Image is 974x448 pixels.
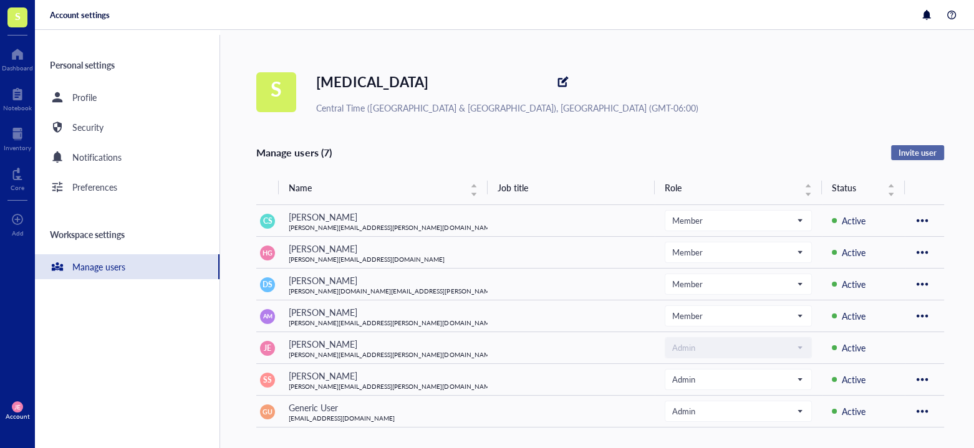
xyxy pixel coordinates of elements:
div: Active [842,245,866,259]
div: [PERSON_NAME][DOMAIN_NAME][EMAIL_ADDRESS][PERSON_NAME][DOMAIN_NAME] [289,287,547,295]
span: Member [672,310,802,322]
span: Name [289,181,463,194]
span: Status [832,181,880,194]
span: AM [263,312,272,321]
th: Status [822,171,905,205]
a: Core [11,164,24,191]
div: Active [842,309,866,323]
div: Active [842,214,866,227]
div: Profile [72,90,97,104]
div: Security [72,120,104,134]
div: Manage users (7) [256,145,331,161]
div: [EMAIL_ADDRESS][DOMAIN_NAME] [289,414,395,422]
a: Profile [35,85,219,110]
div: Preferences [72,180,117,194]
div: Account settings [50,9,110,21]
span: SS [263,374,272,386]
a: Security [35,115,219,140]
div: Notifications [72,150,122,164]
span: JE [264,343,271,354]
div: Active [842,341,866,355]
div: [PERSON_NAME] [289,274,547,287]
th: Name [279,171,488,205]
div: Central Time ([GEOGRAPHIC_DATA] & [GEOGRAPHIC_DATA]), [GEOGRAPHIC_DATA] (GMT-06:00) [316,101,698,115]
span: S [271,73,282,104]
button: Invite user [891,145,944,160]
div: [PERSON_NAME] [289,210,495,224]
div: Workspace settings [35,219,219,249]
div: Active [842,373,866,386]
a: Preferences [35,174,219,199]
a: Notebook [3,84,32,112]
div: Account [6,412,30,420]
div: Manage users [72,260,125,274]
span: S [15,8,21,24]
div: Add [12,229,24,237]
div: [PERSON_NAME] [289,337,495,351]
th: Job title [488,171,655,205]
span: Role [665,181,797,194]
div: [PERSON_NAME][EMAIL_ADDRESS][PERSON_NAME][DOMAIN_NAME] [289,224,495,231]
span: CS [263,216,272,227]
div: Core [11,184,24,191]
span: Admin [672,406,802,417]
a: Manage users [35,254,219,279]
div: Dashboard [2,64,33,72]
div: [PERSON_NAME][EMAIL_ADDRESS][DOMAIN_NAME] [289,255,445,263]
a: Dashboard [2,44,33,72]
div: Inventory [4,144,31,151]
div: Generic User [289,401,395,414]
div: [PERSON_NAME][EMAIL_ADDRESS][PERSON_NAME][DOMAIN_NAME] [289,351,495,358]
span: Admin [672,374,802,385]
div: Notebook [3,104,32,112]
span: JE [14,403,21,411]
span: Member [672,279,802,290]
div: Active [842,277,866,291]
span: Member [672,215,802,226]
span: DS [263,279,272,290]
a: Inventory [4,124,31,151]
div: [PERSON_NAME][EMAIL_ADDRESS][PERSON_NAME][DOMAIN_NAME] [289,383,495,390]
div: [PERSON_NAME] [289,369,495,383]
span: [MEDICAL_DATA] [316,72,428,92]
div: Personal settings [35,50,219,80]
div: Active [842,404,866,418]
span: Member [672,247,802,258]
span: HG [263,248,272,258]
th: Role [655,171,822,205]
a: Notifications [35,145,219,169]
span: GU [263,407,272,417]
span: Invite user [899,147,937,158]
span: Admin [672,342,802,353]
div: [PERSON_NAME][EMAIL_ADDRESS][PERSON_NAME][DOMAIN_NAME] [289,319,495,326]
div: [PERSON_NAME] [289,242,445,255]
div: [PERSON_NAME] [289,305,495,319]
